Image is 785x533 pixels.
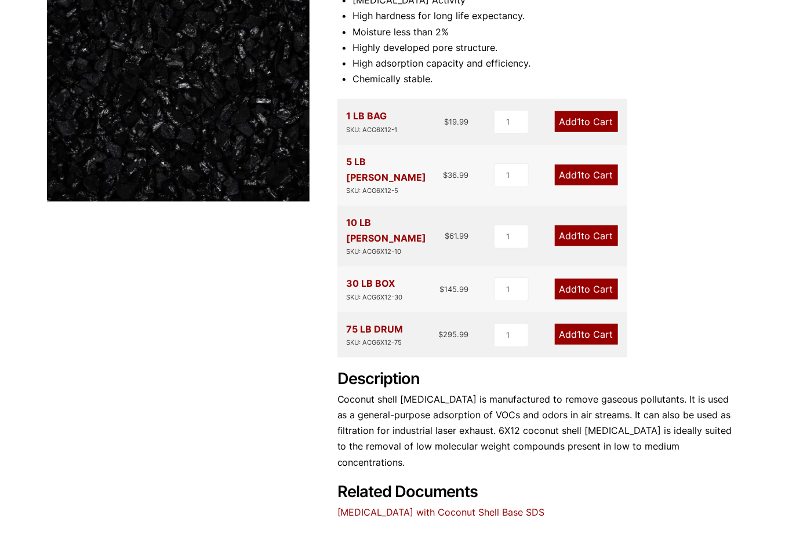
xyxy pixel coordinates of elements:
span: 1 [577,283,582,295]
li: High adsorption capacity and efficiency. [352,56,738,71]
div: SKU: ACG6X12-10 [347,246,445,257]
bdi: 61.99 [445,231,468,240]
span: 1 [577,169,582,181]
div: SKU: ACG6X12-1 [347,125,398,136]
a: Add1to Cart [555,279,618,300]
div: 75 LB DRUM [347,322,404,348]
li: High hardness for long life expectancy. [352,8,738,24]
div: 5 LB [PERSON_NAME] [347,154,444,196]
li: Highly developed pore structure. [352,40,738,56]
span: 1 [577,116,582,127]
li: Chemically stable. [352,71,738,87]
a: Add1to Cart [555,324,618,345]
div: SKU: ACG6X12-5 [347,185,444,196]
a: Add1to Cart [555,225,618,246]
div: 1 LB BAG [347,108,398,135]
a: Add1to Cart [555,111,618,132]
span: $ [439,284,444,294]
div: 10 LB [PERSON_NAME] [347,215,445,257]
span: 1 [577,230,582,242]
h2: Description [337,370,738,389]
span: $ [438,330,443,339]
a: Add1to Cart [555,165,618,185]
span: $ [444,117,449,126]
div: SKU: ACG6X12-75 [347,337,404,348]
bdi: 19.99 [444,117,468,126]
span: $ [443,170,448,180]
li: Moisture less than 2% [352,24,738,40]
span: $ [445,231,449,240]
bdi: 145.99 [439,284,468,294]
span: 1 [577,328,582,340]
bdi: 36.99 [443,170,468,180]
p: Coconut shell [MEDICAL_DATA] is manufactured to remove gaseous pollutants. It is used as a genera... [337,392,738,470]
div: SKU: ACG6X12-30 [347,292,403,303]
a: [MEDICAL_DATA] with Coconut Shell Base SDS [337,506,545,518]
bdi: 295.99 [438,330,468,339]
div: 30 LB BOX [347,276,403,302]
